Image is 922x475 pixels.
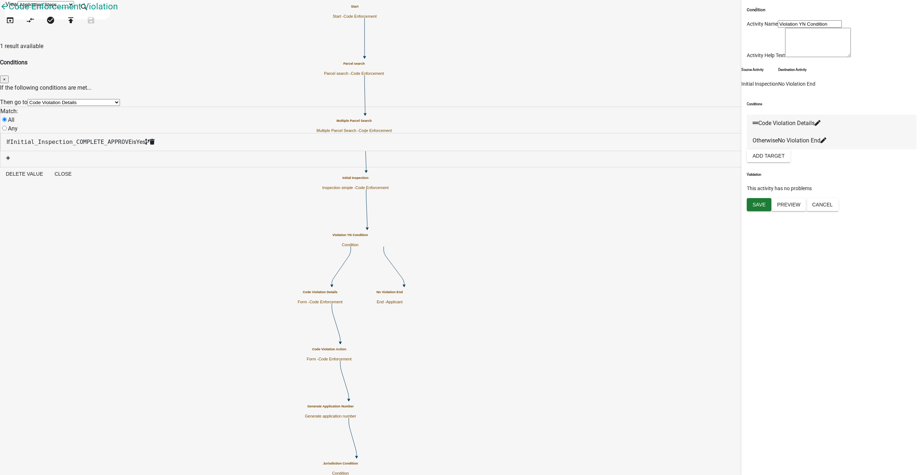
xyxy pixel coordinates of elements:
[87,16,95,26] i: save
[66,16,75,26] i: publish
[747,7,917,13] h5: Condition
[747,172,917,177] h6: Validation
[8,116,14,123] label: All
[49,167,77,180] button: Close
[6,16,14,26] i: open_in_browser
[81,13,101,29] button: Save
[778,80,815,88] p: No Violation End
[26,16,35,26] i: compare_arrows
[771,198,806,211] button: Preview
[806,198,839,211] button: Cancel
[10,138,132,145] code: Initial_Inspection_COMPLETE_APPROVE
[747,185,917,192] p: This activity has no problems
[7,138,915,146] div: If is
[778,67,815,72] h6: Destination Activity
[8,125,18,132] label: Any
[778,137,820,144] span: No Violation End
[0,108,18,115] span: Match:
[747,52,785,58] label: Activity Help Text
[753,202,766,207] span: Save
[61,13,81,29] button: Publish
[741,80,778,88] p: Initial Inspection
[741,67,778,72] h6: Source Activity
[747,149,790,162] button: Add Target
[40,13,61,29] button: No problems
[20,13,40,29] button: Auto Layout
[747,21,778,27] label: Activity Name
[3,77,6,82] span: ×
[753,136,911,145] div: Otherwise
[136,138,145,145] span: Yes
[46,16,55,26] i: check_circle
[747,102,917,107] h6: Conditions
[753,119,911,128] div: Code Violation Details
